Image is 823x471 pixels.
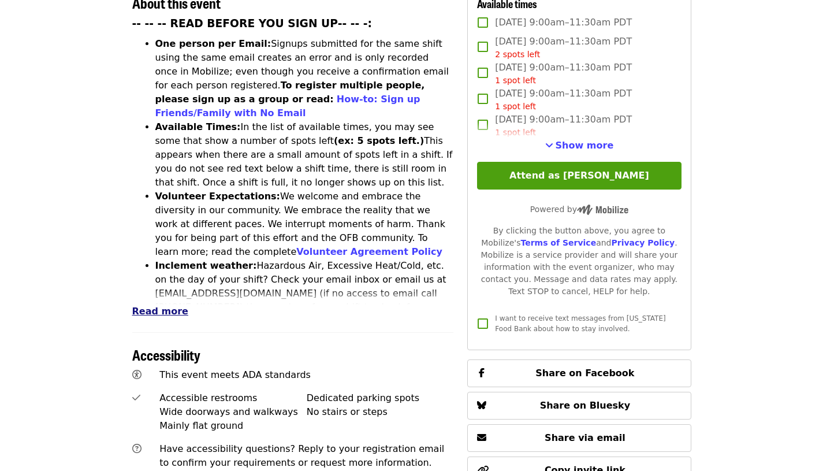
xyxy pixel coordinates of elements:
strong: One person per Email: [155,38,271,49]
strong: To register multiple people, please sign up as a group or read: [155,80,425,105]
i: check icon [132,392,140,403]
li: Signups submitted for the same shift using the same email creates an error and is only recorded o... [155,37,454,120]
span: [DATE] 9:00am–11:30am PDT [495,16,632,29]
a: Volunteer Agreement Policy [296,246,442,257]
span: [DATE] 9:00am–11:30am PDT [495,113,632,139]
strong: (ex: 5 spots left.) [334,135,424,146]
li: In the list of available times, you may see some that show a number of spots left This appears wh... [155,120,454,190]
a: Privacy Policy [611,238,675,247]
span: Share on Facebook [535,368,634,379]
img: Powered by Mobilize [577,205,628,215]
div: By clicking the button above, you agree to Mobilize's and . Mobilize is a service provider and wi... [477,225,681,298]
span: Share via email [545,432,625,443]
span: Powered by [530,205,628,214]
strong: Available Times: [155,121,241,132]
button: Attend as [PERSON_NAME] [477,162,681,190]
a: How-to: Sign up Friends/Family with No Email [155,94,420,118]
span: 1 spot left [495,76,536,85]
span: Have accessibility questions? Reply to your registration email to confirm your requirements or re... [159,443,444,468]
strong: Inclement weather: [155,260,257,271]
div: Dedicated parking spots [307,391,454,405]
span: Share on Bluesky [540,400,631,411]
strong: Volunteer Expectations: [155,191,281,202]
button: Share on Facebook [467,359,691,387]
strong: -- -- -- READ BEFORE YOU SIGN UP-- -- -: [132,17,373,29]
span: Accessibility [132,344,200,365]
a: Terms of Service [520,238,596,247]
span: 2 spots left [495,50,540,59]
span: This event meets ADA standards [159,369,311,380]
span: [DATE] 9:00am–11:30am PDT [495,35,632,61]
i: universal-access icon [132,369,141,380]
span: [DATE] 9:00am–11:30am PDT [495,87,632,113]
button: Read more [132,305,188,318]
div: Accessible restrooms [159,391,307,405]
li: We welcome and embrace the diversity in our community. We embrace the reality that we work at dif... [155,190,454,259]
i: question-circle icon [132,443,141,454]
span: Show more [556,140,614,151]
li: Hazardous Air, Excessive Heat/Cold, etc. on the day of your shift? Check your email inbox or emai... [155,259,454,328]
div: Wide doorways and walkways [159,405,307,419]
span: [DATE] 9:00am–11:30am PDT [495,61,632,87]
button: Share via email [467,424,691,452]
span: I want to receive text messages from [US_STATE] Food Bank about how to stay involved. [495,314,665,333]
span: 1 spot left [495,102,536,111]
div: No stairs or steps [307,405,454,419]
button: See more timeslots [545,139,614,153]
div: Mainly flat ground [159,419,307,433]
span: Read more [132,306,188,317]
span: 1 spot left [495,128,536,137]
button: Share on Bluesky [467,392,691,420]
